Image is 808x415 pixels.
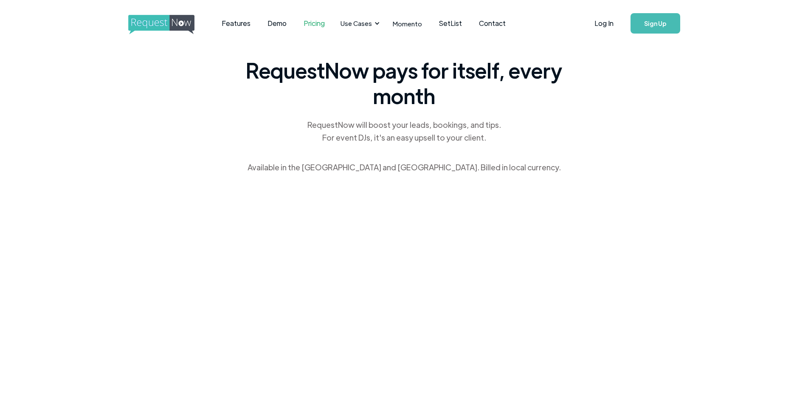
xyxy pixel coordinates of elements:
[586,8,622,38] a: Log In
[470,10,514,37] a: Contact
[213,10,259,37] a: Features
[243,57,566,108] span: RequestNow pays for itself, every month
[384,11,431,36] a: Momento
[335,10,382,37] div: Use Cases
[631,13,680,34] a: Sign Up
[248,161,561,174] div: Available in the [GEOGRAPHIC_DATA] and [GEOGRAPHIC_DATA]. Billed in local currency.
[307,119,502,144] div: RequestNow will boost your leads, bookings, and tips. For event DJs, it's an easy upsell to your ...
[341,19,372,28] div: Use Cases
[128,15,210,34] img: requestnow logo
[128,15,192,32] a: home
[259,10,295,37] a: Demo
[295,10,333,37] a: Pricing
[431,10,470,37] a: SetList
